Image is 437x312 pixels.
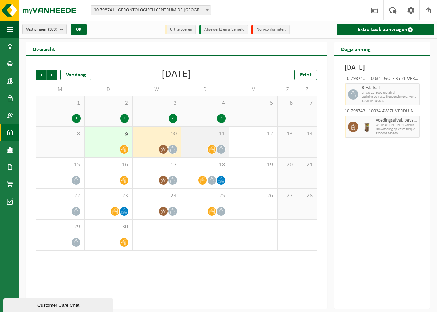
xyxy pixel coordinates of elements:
[233,130,274,138] span: 12
[36,70,46,80] span: Vorige
[22,24,67,34] button: Vestigingen(3/3)
[217,114,226,123] div: 3
[362,99,418,103] span: T250001845656
[91,6,211,15] span: 10-798741 - GERONTOLOGISCH CENTRUM DE HAAN VZW - DROGENBOS
[40,161,81,169] span: 15
[376,132,418,136] span: T250001843260
[120,114,129,123] div: 1
[136,130,177,138] span: 10
[136,161,177,169] span: 17
[47,70,57,80] span: Volgende
[281,100,293,107] span: 6
[301,161,313,169] span: 21
[48,27,57,32] count: (3/3)
[376,118,418,123] span: Voedingsafval, bevat producten van dierlijke oorsprong, onverpakt, categorie 3
[40,100,81,107] span: 1
[88,131,129,138] span: 9
[362,122,372,132] img: WB-0140-HPE-BN-01
[376,123,418,127] span: WB-0140-HPE-BN-01 voedingsafval,onverpakt
[301,100,313,107] span: 7
[281,192,293,200] span: 27
[362,91,418,95] span: CR-SU-1C-5000 restafval
[233,192,274,200] span: 26
[362,95,418,99] span: Lediging op vaste frequentie (excl. verwerking)
[60,70,91,80] div: Vandaag
[181,83,229,96] td: D
[26,42,62,55] h2: Overzicht
[40,192,81,200] span: 22
[91,5,211,15] span: 10-798741 - GERONTOLOGISCH CENTRUM DE HAAN VZW - DROGENBOS
[88,100,129,107] span: 2
[233,161,274,169] span: 19
[133,83,181,96] td: W
[345,109,420,116] div: 10-798743 - 10034-AW-ZILVERDUIN - DE HAAN
[88,223,129,231] span: 30
[85,83,133,96] td: D
[251,25,290,34] li: Non-conformiteit
[362,85,418,91] span: Restafval
[278,83,297,96] td: Z
[301,130,313,138] span: 14
[233,100,274,107] span: 5
[161,70,191,80] div: [DATE]
[36,83,85,96] td: M
[165,25,196,34] li: Uit te voeren
[72,114,81,123] div: 1
[337,24,434,35] a: Extra taak aanvragen
[297,83,317,96] td: Z
[199,25,248,34] li: Afgewerkt en afgemeld
[294,70,317,80] a: Print
[184,192,226,200] span: 25
[88,192,129,200] span: 23
[300,72,312,78] span: Print
[376,127,418,132] span: Omwisseling op vaste frequentie (incl. verwerking)
[136,100,177,107] span: 3
[71,24,87,35] button: OK
[88,161,129,169] span: 16
[281,161,293,169] span: 20
[345,63,420,73] h3: [DATE]
[334,42,378,55] h2: Dagplanning
[169,114,177,123] div: 2
[184,130,226,138] span: 11
[345,76,420,83] div: 10-798740 - 10034 - GOLF BY ZILVERDUIN - EMEIS - DE HAAN
[301,192,313,200] span: 28
[26,24,57,35] span: Vestigingen
[40,223,81,231] span: 29
[136,192,177,200] span: 24
[40,130,81,138] span: 8
[184,161,226,169] span: 18
[281,130,293,138] span: 13
[3,297,115,312] iframe: chat widget
[184,100,226,107] span: 4
[229,83,278,96] td: V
